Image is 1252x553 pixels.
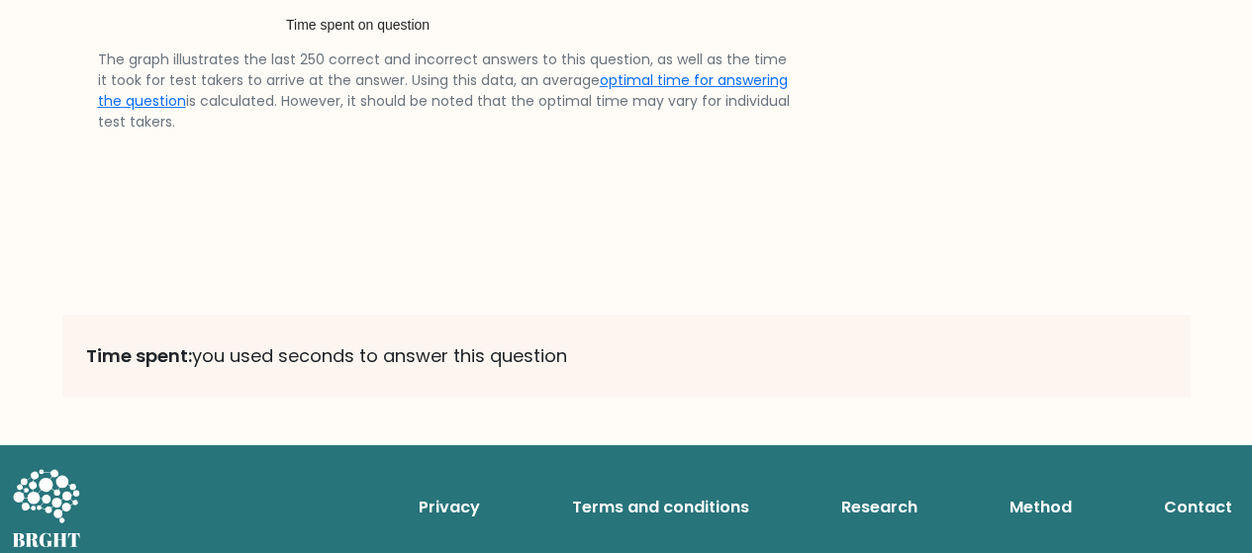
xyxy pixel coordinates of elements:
a: Research [833,488,925,527]
a: Terms and conditions [564,488,757,527]
span: Time spent: [86,343,192,368]
a: Method [1002,488,1080,527]
a: optimal time for answering the question [98,70,788,111]
a: Contact [1156,488,1240,527]
figcaption: The graph illustrates the last 250 correct and incorrect answers to this question, as well as the... [98,49,791,133]
a: Privacy [411,488,488,527]
p: you used seconds to answer this question [86,338,1167,374]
